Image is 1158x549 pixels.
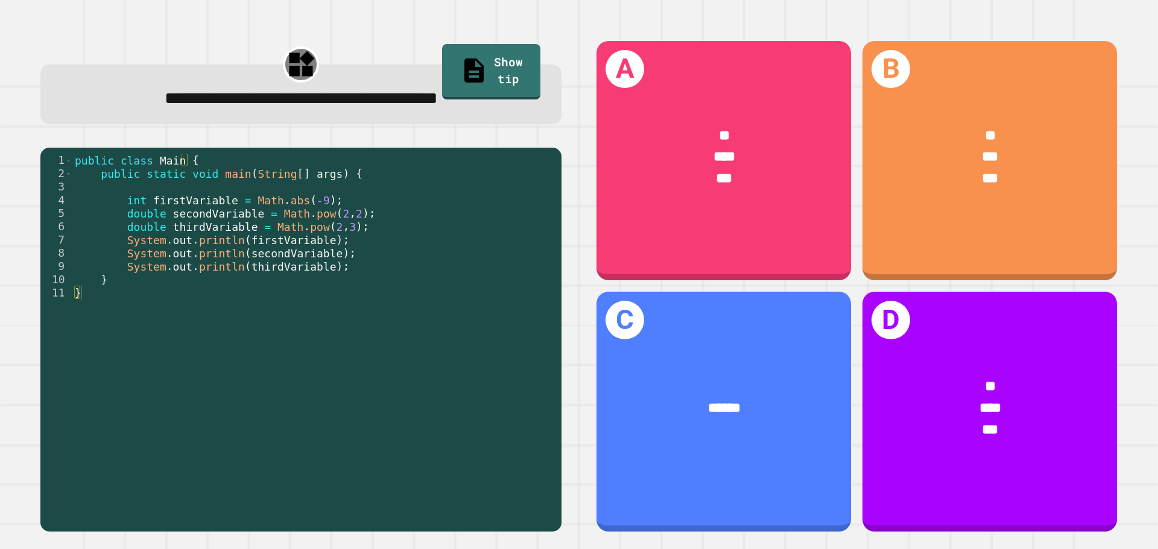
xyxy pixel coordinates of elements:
div: 2 [40,167,72,180]
div: 4 [40,193,72,207]
div: 1 [40,154,72,167]
h1: B [872,50,910,89]
div: 5 [40,207,72,220]
span: Toggle code folding, rows 2 through 10 [65,167,72,180]
div: 7 [40,233,72,246]
div: 8 [40,246,72,260]
h1: D [872,301,910,339]
div: 3 [40,180,72,193]
div: 10 [40,273,72,286]
div: 9 [40,260,72,273]
h1: A [606,50,644,89]
h1: C [606,301,644,339]
a: Show tip [442,44,540,99]
div: 11 [40,286,72,300]
span: Toggle code folding, rows 1 through 11 [65,154,72,167]
div: 6 [40,220,72,233]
